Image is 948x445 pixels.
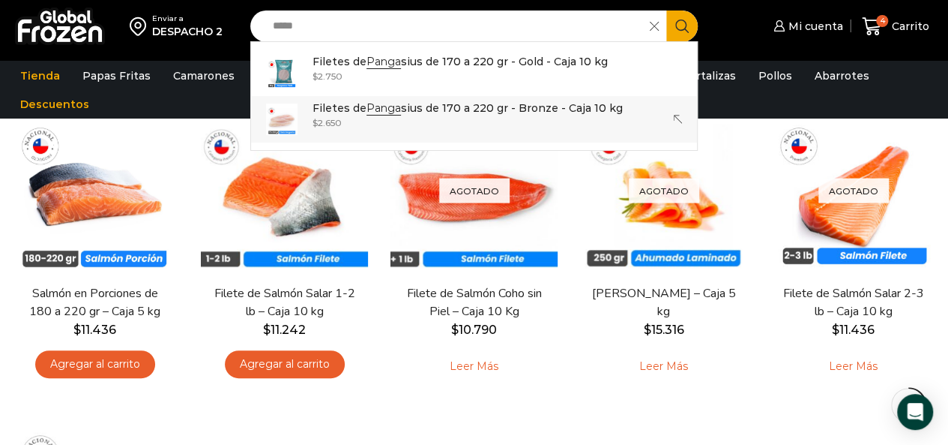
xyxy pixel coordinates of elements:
span: $ [644,323,651,337]
a: Salmón en Porciones de 180 a 220 gr – Caja 5 kg [19,285,170,320]
span: $ [832,323,839,337]
button: Search button [666,11,698,42]
bdi: 11.436 [832,323,875,337]
a: Filete de Salmón Salar 1-2 lb – Caja 10 kg [209,285,360,320]
a: Leé más sobre “Filete de Salmón Coho sin Piel – Caja 10 Kg” [426,350,522,382]
span: 4 [876,15,888,27]
p: Filetes de sius de 170 a 220 gr - Gold - Caja 10 kg [313,53,608,70]
a: Pollos [751,62,800,90]
a: [PERSON_NAME] – Caja 5 kg [588,285,739,320]
a: Filetes dePangasius de 170 a 220 gr - Gold - Caja 10 kg $2.750 [251,50,698,96]
a: Leé más sobre “Filete de Salmón Salar 2-3 lb - Caja 10 kg” [806,350,901,382]
div: Open Intercom Messenger [897,394,933,430]
div: Enviar a [152,14,223,24]
p: Filetes de sius de 170 a 220 gr - Bronze - Caja 10 kg [313,100,623,116]
a: Agregar al carrito: “Filete de Salmón Salar 1-2 lb – Caja 10 kg” [225,350,345,378]
bdi: 2.650 [313,117,342,128]
p: Agotado [439,178,510,203]
span: $ [73,323,81,337]
a: Abarrotes [807,62,877,90]
a: Tienda [13,62,67,90]
p: Agotado [818,178,889,203]
p: Agotado [629,178,699,203]
bdi: 11.242 [263,323,306,337]
a: Descuentos [13,90,97,119]
img: address-field-icon.svg [130,14,152,39]
span: $ [313,71,318,82]
span: Carrito [888,19,929,34]
a: Hortalizas [673,62,743,90]
a: Camarones [166,62,242,90]
span: Mi cuenta [785,19,843,34]
a: Leé más sobre “Salmón Ahumado Laminado - Caja 5 kg” [616,350,711,382]
a: Papas Fritas [75,62,158,90]
span: $ [451,323,459,337]
span: $ [263,323,271,337]
bdi: 11.436 [73,323,116,337]
bdi: 2.750 [313,71,342,82]
a: Filete de Salmón Salar 2-3 lb – Caja 10 kg [778,285,929,320]
bdi: 15.316 [644,323,684,337]
strong: Panga [366,55,401,69]
a: Filete de Salmón Coho sin Piel – Caja 10 Kg [399,285,549,320]
a: Mi cuenta [770,11,843,41]
span: $ [313,117,318,128]
div: DESPACHO 2 [152,24,223,39]
bdi: 10.790 [451,323,497,337]
strong: Panga [366,101,401,116]
a: Agregar al carrito: “Salmón en Porciones de 180 a 220 gr - Caja 5 kg” [35,350,155,378]
a: Filetes dePangasius de 170 a 220 gr - Bronze - Caja 10 kg $2.650 [251,96,698,143]
a: 4 Carrito [858,9,933,44]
